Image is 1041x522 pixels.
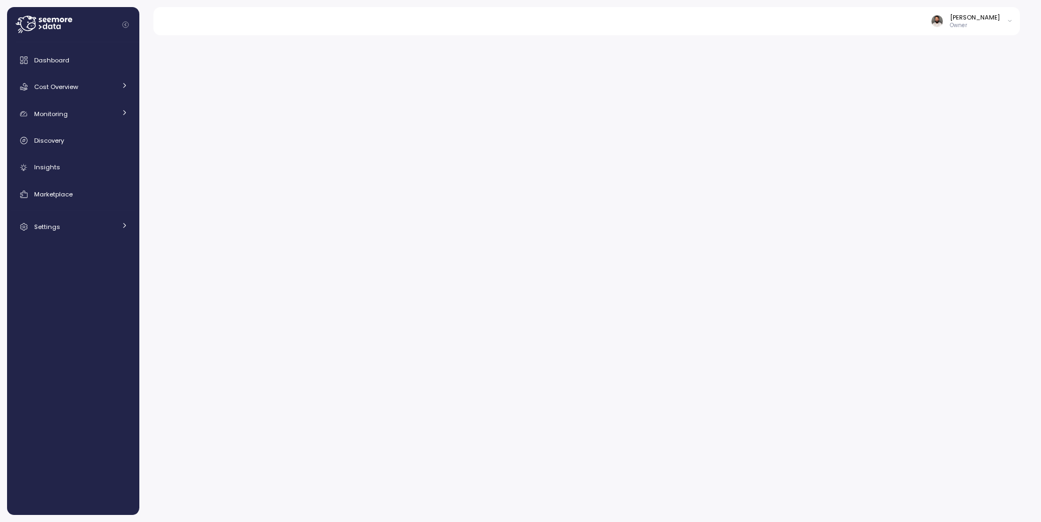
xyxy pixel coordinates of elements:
[11,76,135,98] a: Cost Overview
[931,15,943,27] img: ACg8ocLskjvUhBDgxtSFCRx4ztb74ewwa1VrVEuDBD_Ho1mrTsQB-QE=s96-c
[34,136,64,145] span: Discovery
[34,222,60,231] span: Settings
[34,56,69,65] span: Dashboard
[11,49,135,71] a: Dashboard
[11,103,135,125] a: Monitoring
[11,216,135,238] a: Settings
[34,163,60,171] span: Insights
[119,21,132,29] button: Collapse navigation
[34,110,68,118] span: Monitoring
[34,82,78,91] span: Cost Overview
[11,130,135,151] a: Discovery
[950,13,1000,22] div: [PERSON_NAME]
[950,22,1000,29] p: Owner
[34,190,73,199] span: Marketplace
[11,183,135,205] a: Marketplace
[11,157,135,179] a: Insights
